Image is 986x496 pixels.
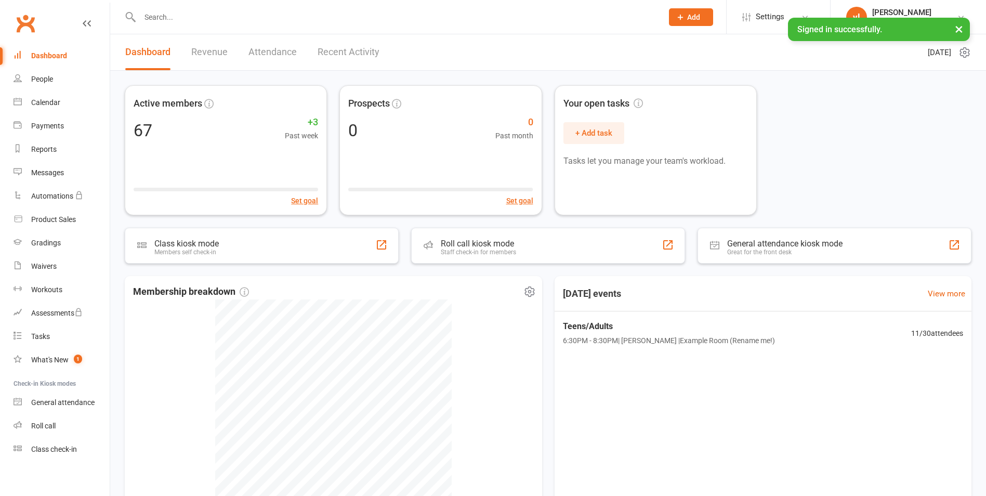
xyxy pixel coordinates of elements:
div: 0 [348,122,358,139]
div: Roll call [31,422,56,430]
span: 1 [74,355,82,363]
span: Past month [495,130,533,141]
span: Teens/Adults [563,320,775,333]
div: vl [846,7,867,28]
span: Active members [134,96,202,111]
a: Class kiosk mode [14,438,110,461]
div: Class kiosk mode [154,239,219,249]
div: What's New [31,356,69,364]
span: 0 [495,115,533,130]
input: Search... [137,10,655,24]
div: Workouts [31,285,62,294]
a: What's New1 [14,348,110,372]
span: Prospects [348,96,390,111]
div: People [31,75,53,83]
div: Automations [31,192,73,200]
a: Waivers [14,255,110,278]
div: [PERSON_NAME] [872,8,957,17]
div: Staff check-in for members [441,249,516,256]
div: Class check-in [31,445,77,453]
div: Payments [31,122,64,130]
a: View more [928,288,965,300]
a: Workouts [14,278,110,302]
span: Settings [756,5,784,29]
a: Dashboard [125,34,170,70]
a: Roll call [14,414,110,438]
a: General attendance kiosk mode [14,391,110,414]
a: Dashboard [14,44,110,68]
div: Members self check-in [154,249,219,256]
a: Recent Activity [318,34,379,70]
div: Messages [31,168,64,177]
div: Product Sales [31,215,76,224]
button: Set goal [291,195,318,206]
span: Signed in successfully. [797,24,882,34]
a: People [14,68,110,91]
span: 11 / 30 attendees [911,328,963,339]
div: Assessments [31,309,83,317]
a: Calendar [14,91,110,114]
a: Assessments [14,302,110,325]
div: General attendance [31,398,95,407]
a: Product Sales [14,208,110,231]
span: [DATE] [928,46,951,59]
div: General attendance kiosk mode [727,239,843,249]
a: Gradings [14,231,110,255]
div: Reports [31,145,57,153]
div: Roll call kiosk mode [441,239,516,249]
div: greater western muay thai [872,17,957,27]
a: Tasks [14,325,110,348]
button: Set goal [506,195,533,206]
div: Dashboard [31,51,67,60]
span: Past week [285,130,318,141]
div: Calendar [31,98,60,107]
span: Membership breakdown [133,284,249,299]
span: +3 [285,115,318,130]
a: Clubworx [12,10,38,36]
div: Tasks [31,332,50,341]
div: Gradings [31,239,61,247]
span: Add [687,13,700,21]
button: + Add task [563,122,624,144]
div: Waivers [31,262,57,270]
span: Your open tasks [563,96,643,111]
div: Great for the front desk [727,249,843,256]
div: 67 [134,122,152,139]
a: Messages [14,161,110,185]
button: × [950,18,968,40]
a: Attendance [248,34,297,70]
button: Add [669,8,713,26]
span: 6:30PM - 8:30PM | [PERSON_NAME] | Example Room (Rename me!) [563,335,775,346]
h3: [DATE] events [555,284,629,303]
a: Payments [14,114,110,138]
a: Revenue [191,34,228,70]
a: Automations [14,185,110,208]
p: Tasks let you manage your team's workload. [563,154,748,168]
a: Reports [14,138,110,161]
